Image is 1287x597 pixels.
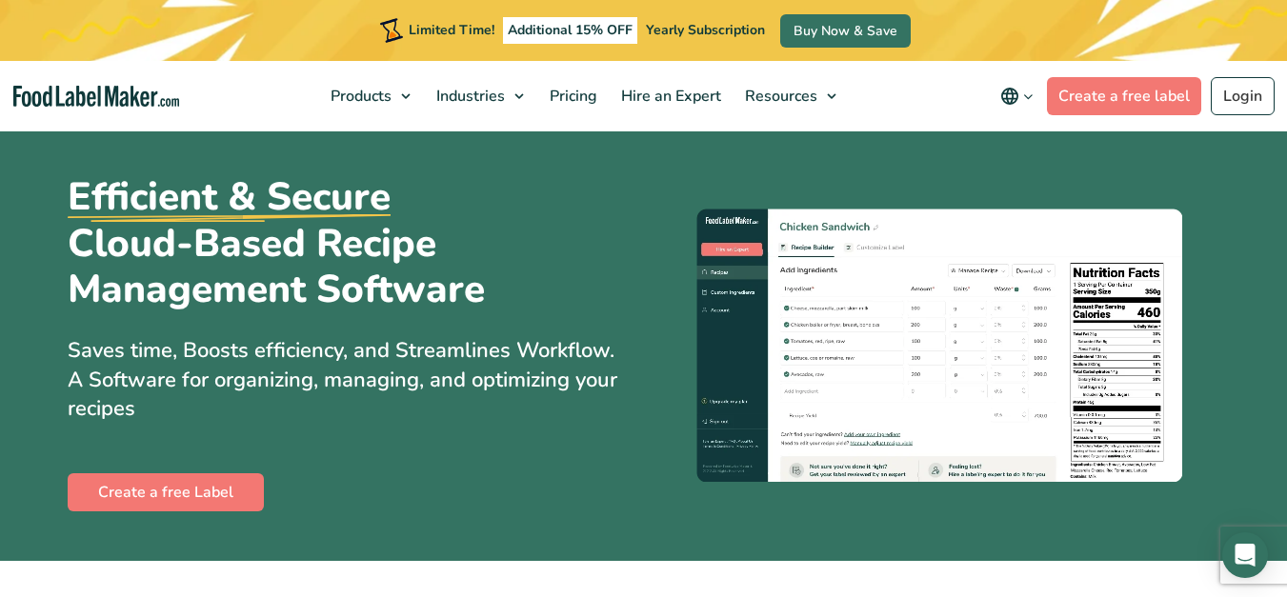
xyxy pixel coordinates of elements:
a: Resources [734,61,846,131]
span: Pricing [544,86,599,107]
a: Products [319,61,420,131]
p: Saves time, Boosts efficiency, and Streamlines Workflow. A Software for organizing, managing, and... [68,336,630,424]
a: Hire an Expert [610,61,729,131]
a: Industries [425,61,533,131]
a: Login [1211,77,1275,115]
span: Industries [431,86,507,107]
span: Additional 15% OFF [503,17,637,44]
span: Products [325,86,393,107]
a: Create a free Label [68,473,264,511]
a: Pricing [538,61,605,131]
u: Efficient & Secure [68,174,391,221]
a: Buy Now & Save [780,14,911,48]
div: Open Intercom Messenger [1222,532,1268,578]
img: A black and white graphic of a nutrition facts label. [696,209,1182,482]
h1: Cloud-Based Recipe Management Software [68,174,525,313]
span: Hire an Expert [615,86,723,107]
span: Resources [739,86,819,107]
a: Create a free label [1047,77,1201,115]
span: Limited Time! [409,21,494,39]
span: Yearly Subscription [646,21,765,39]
